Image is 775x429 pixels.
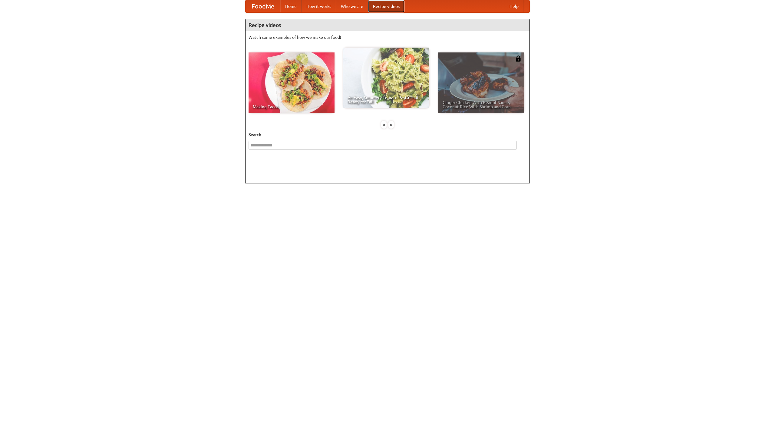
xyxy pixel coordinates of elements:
a: Making Tacos [249,52,335,113]
a: Recipe videos [368,0,404,12]
span: An Easy, Summery Tomato Pasta That's Ready for Fall [348,96,425,104]
span: Making Tacos [253,105,330,109]
a: FoodMe [246,0,280,12]
a: Who we are [336,0,368,12]
p: Watch some examples of how we make our food! [249,34,526,40]
h5: Search [249,132,526,138]
div: « [381,121,387,129]
a: An Easy, Summery Tomato Pasta That's Ready for Fall [343,48,429,108]
h4: Recipe videos [246,19,529,31]
a: Home [280,0,302,12]
img: 483408.png [515,55,521,62]
a: How it works [302,0,336,12]
a: Help [505,0,523,12]
div: » [388,121,394,129]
